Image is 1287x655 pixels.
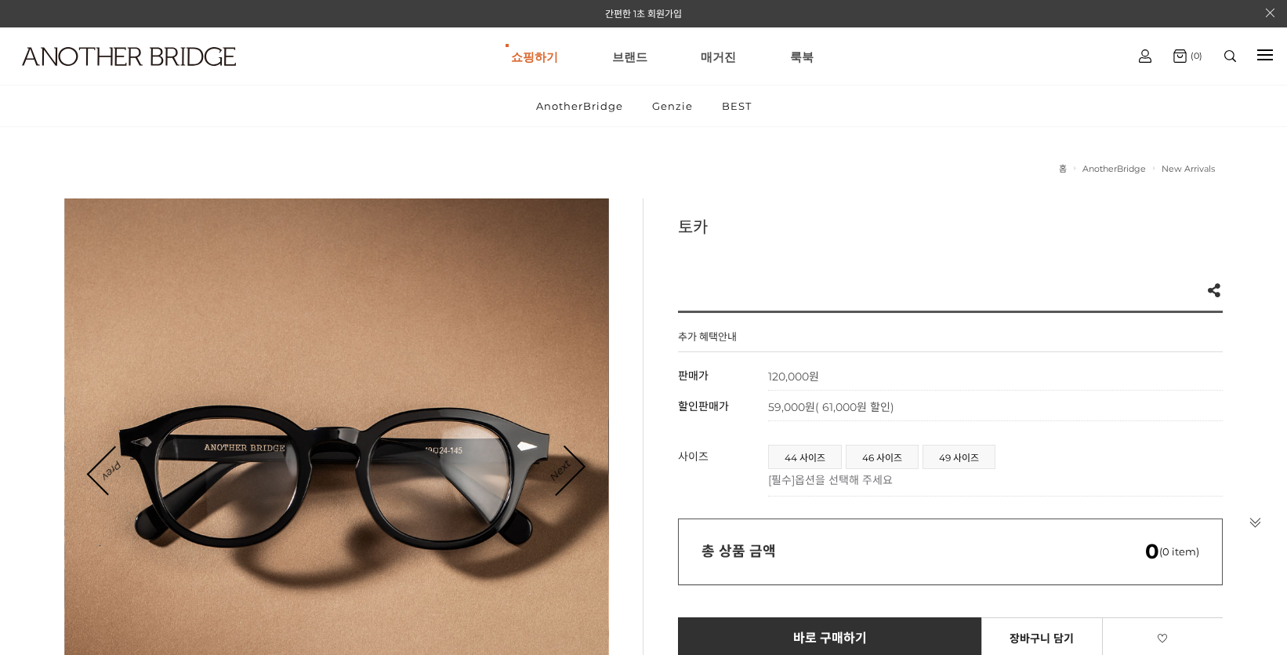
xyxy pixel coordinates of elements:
span: ( 61,000원 할인) [815,400,894,414]
span: (0 item) [1145,545,1199,558]
span: 판매가 [678,369,709,383]
a: Next [535,447,584,496]
li: 49 사이즈 [923,445,995,469]
a: 49 사이즈 [923,446,995,468]
img: search [1224,50,1236,62]
a: (0) [1173,49,1202,63]
h4: 추가 혜택안내 [678,329,737,351]
span: (0) [1187,50,1202,61]
a: 44 사이즈 [769,446,841,468]
li: 44 사이즈 [768,445,842,469]
a: AnotherBridge [1082,163,1146,174]
a: BEST [709,86,765,126]
strong: 총 상품 금액 [702,543,776,560]
em: 0 [1145,539,1159,564]
span: 59,000원 [768,400,894,414]
a: logo [8,47,201,104]
img: cart [1139,49,1151,63]
img: cart [1173,49,1187,63]
a: 간편한 1초 회원가입 [605,8,682,20]
span: 옵션을 선택해 주세요 [795,473,893,487]
span: 바로 구매하기 [793,631,868,646]
a: 매거진 [701,28,736,85]
p: [필수] [768,471,1215,487]
a: 브랜드 [612,28,647,85]
span: 할인판매가 [678,399,729,413]
img: logo [22,47,236,66]
a: 쇼핑하기 [511,28,558,85]
th: 사이즈 [678,437,768,497]
a: Prev [89,447,136,494]
h3: 토카 [678,214,1223,238]
a: 46 사이즈 [847,446,918,468]
a: 홈 [1059,163,1067,174]
li: 46 사이즈 [846,445,919,469]
a: New Arrivals [1162,163,1215,174]
a: 룩북 [790,28,814,85]
a: Genzie [639,86,706,126]
a: AnotherBridge [523,86,636,126]
strong: 120,000원 [768,369,819,384]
